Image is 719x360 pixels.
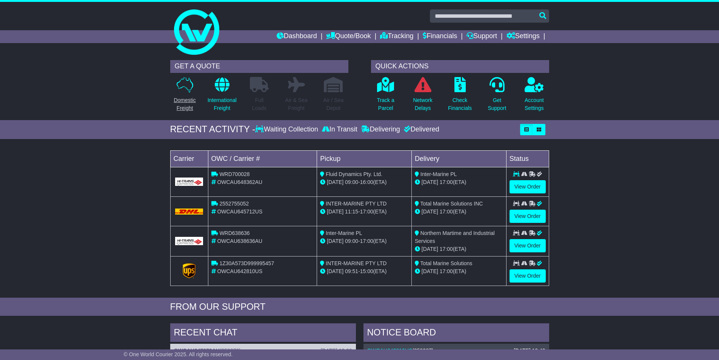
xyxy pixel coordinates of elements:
[345,238,358,244] span: 09:00
[420,260,473,266] span: Total Marine Solutions
[170,301,549,312] div: FROM OUR SUPPORT
[402,125,439,134] div: Delivered
[219,171,249,177] span: WRD700028
[208,96,237,112] p: International Freight
[423,30,457,43] a: Financials
[345,268,358,274] span: 09:51
[363,323,549,344] div: NOTICE BOARD
[175,209,203,215] img: DHL.png
[440,209,453,215] span: 17:00
[411,150,506,167] td: Delivery
[380,30,413,43] a: Tracking
[440,179,453,185] span: 17:00
[422,246,438,252] span: [DATE]
[345,209,358,215] span: 11:15
[413,77,433,116] a: NetworkDelays
[174,348,352,354] div: ( )
[250,96,269,112] p: Full Loads
[488,96,506,112] p: Get Support
[320,208,408,216] div: - (ETA)
[320,178,408,186] div: - (ETA)
[360,268,373,274] span: 15:00
[327,268,343,274] span: [DATE]
[420,201,483,207] span: Total Marine Solutions INC
[219,230,249,236] span: WRD638636
[255,125,320,134] div: Waiting Collection
[377,77,395,116] a: Track aParcel
[170,124,256,135] div: RECENT ACTIVITY -
[525,96,544,112] p: Account Settings
[510,180,546,193] a: View Order
[367,348,413,354] a: OWCAU642810US
[326,201,386,207] span: INTER-MARINE PTY LTD
[217,238,262,244] span: OWCAU638636AU
[219,201,249,207] span: 2552755052
[173,77,196,116] a: DomesticFreight
[422,268,438,274] span: [DATE]
[360,209,373,215] span: 17:00
[170,60,348,73] div: GET A QUOTE
[207,77,237,116] a: InternationalFreight
[413,96,432,112] p: Network Delays
[448,77,472,116] a: CheckFinancials
[510,269,546,283] a: View Order
[175,237,203,245] img: GetCarrierServiceLogo
[326,260,386,266] span: INTER-MARINE PTY LTD
[277,30,317,43] a: Dashboard
[320,267,408,275] div: - (ETA)
[377,96,394,112] p: Track a Parcel
[415,208,503,216] div: (ETA)
[422,209,438,215] span: [DATE]
[420,171,457,177] span: Inter-Marine PL
[217,268,262,274] span: OWCAU642810US
[217,179,262,185] span: OWCAU648362AU
[510,210,546,223] a: View Order
[326,230,362,236] span: Inter-Marine PL
[360,179,373,185] span: 16:00
[320,348,352,354] div: [DATE] 13:26
[487,77,507,116] a: GetSupport
[514,348,545,354] div: [DATE] 12:40
[422,179,438,185] span: [DATE]
[524,77,544,116] a: AccountSettings
[415,230,495,244] span: Northern Martime and Industrial Services
[448,96,472,112] p: Check Financials
[359,125,402,134] div: Delivering
[467,30,497,43] a: Support
[170,150,208,167] td: Carrier
[317,150,412,167] td: Pickup
[320,237,408,245] div: - (ETA)
[367,348,545,354] div: ( )
[222,348,239,354] span: 359373
[414,348,432,354] span: 359287
[183,263,196,278] img: GetCarrierServiceLogo
[327,179,343,185] span: [DATE]
[440,268,453,274] span: 17:00
[415,245,503,253] div: (ETA)
[174,348,220,354] a: OWCAU647273AU
[285,96,308,112] p: Air & Sea Freight
[217,209,262,215] span: OWCAU645712US
[415,267,503,275] div: (ETA)
[371,60,549,73] div: QUICK ACTIONS
[510,239,546,252] a: View Order
[327,209,343,215] span: [DATE]
[507,30,540,43] a: Settings
[170,323,356,344] div: RECENT CHAT
[326,30,371,43] a: Quote/Book
[326,171,382,177] span: Fluid Dynamics Pty. Ltd.
[345,179,358,185] span: 09:00
[208,150,317,167] td: OWC / Carrier #
[323,96,344,112] p: Air / Sea Depot
[415,178,503,186] div: (ETA)
[174,96,196,112] p: Domestic Freight
[360,238,373,244] span: 17:00
[320,125,359,134] div: In Transit
[124,351,233,357] span: © One World Courier 2025. All rights reserved.
[440,246,453,252] span: 17:00
[175,178,203,186] img: GetCarrierServiceLogo
[327,238,343,244] span: [DATE]
[506,150,549,167] td: Status
[219,260,274,266] span: 1Z30A573D999995457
